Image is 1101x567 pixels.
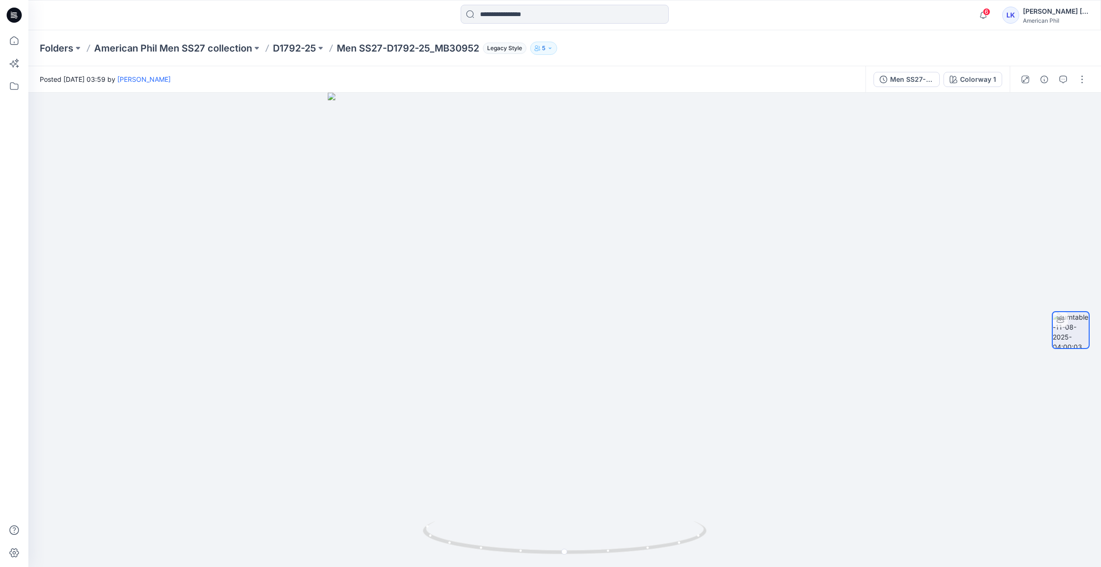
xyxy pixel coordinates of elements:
[273,42,316,55] a: D1792-25
[479,42,526,55] button: Legacy Style
[944,72,1002,87] button: Colorway 1
[94,42,252,55] a: American Phil Men SS27 collection
[530,42,557,55] button: 5
[1023,6,1089,17] div: [PERSON_NAME] [PERSON_NAME]
[117,75,171,83] a: [PERSON_NAME]
[1053,312,1089,348] img: turntable-11-08-2025-04:00:03
[542,43,545,53] p: 5
[960,74,996,85] div: Colorway 1
[874,72,940,87] button: Men SS27-D1792-25_MB30952
[1023,17,1089,24] div: American Phil
[337,42,479,55] p: Men SS27-D1792-25_MB30952
[1002,7,1019,24] div: LK
[483,43,526,54] span: Legacy Style
[1037,72,1052,87] button: Details
[983,8,990,16] span: 6
[40,42,73,55] a: Folders
[890,74,934,85] div: Men SS27-D1792-25_MB30952
[40,74,171,84] span: Posted [DATE] 03:59 by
